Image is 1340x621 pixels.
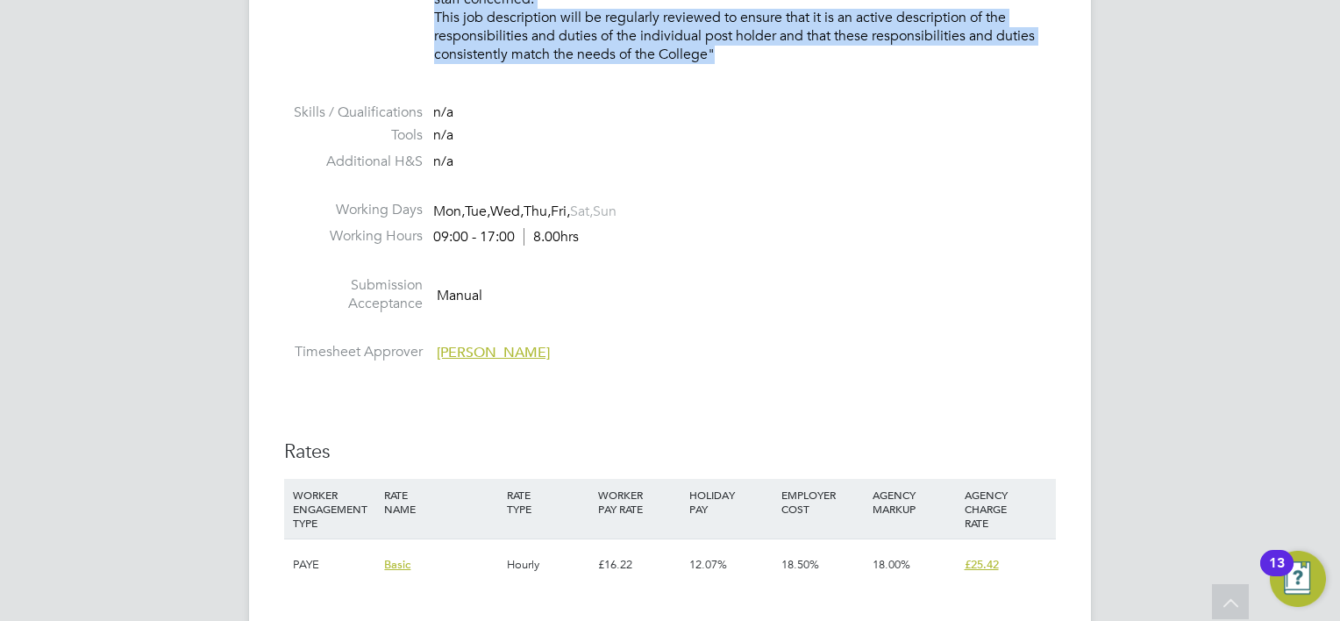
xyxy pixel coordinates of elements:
span: Thu, [524,203,551,220]
div: WORKER ENGAGEMENT TYPE [289,479,380,539]
span: n/a [433,153,453,170]
label: Skills / Qualifications [284,103,423,122]
span: £25.42 [965,557,999,572]
span: Fri, [551,203,570,220]
span: Mon, [433,203,465,220]
div: AGENCY CHARGE RATE [960,479,1051,539]
div: PAYE [289,539,380,590]
label: Working Days [284,201,423,219]
span: 12.07% [689,557,727,572]
div: RATE TYPE [502,479,594,525]
label: Timesheet Approver [284,343,423,361]
span: 18.50% [781,557,819,572]
div: HOLIDAY PAY [685,479,776,525]
span: Sun [593,203,617,220]
div: £16.22 [594,539,685,590]
label: Submission Acceptance [284,276,423,313]
h3: Rates [284,439,1056,465]
span: Wed, [490,203,524,220]
button: Open Resource Center, 13 new notifications [1270,551,1326,607]
span: 8.00hrs [524,228,579,246]
span: 18.00% [873,557,910,572]
div: EMPLOYER COST [777,479,868,525]
span: Tue, [465,203,490,220]
span: Basic [384,557,410,572]
div: WORKER PAY RATE [594,479,685,525]
label: Additional H&S [284,153,423,171]
div: AGENCY MARKUP [868,479,959,525]
span: Manual [437,286,482,303]
span: Sat, [570,203,593,220]
div: RATE NAME [380,479,502,525]
div: 13 [1269,563,1285,586]
label: Tools [284,126,423,145]
span: n/a [433,126,453,144]
span: n/a [433,103,453,121]
span: [PERSON_NAME] [437,344,550,361]
label: Working Hours [284,227,423,246]
div: 09:00 - 17:00 [433,228,579,246]
div: Hourly [502,539,594,590]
